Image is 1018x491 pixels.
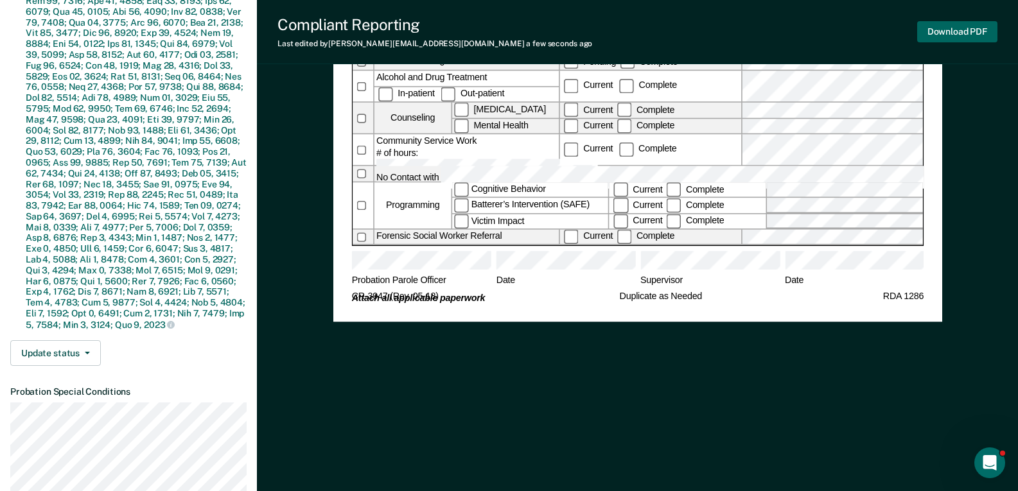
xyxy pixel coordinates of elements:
[454,198,469,213] input: Batterer’s Intervention (SAFE)
[613,198,628,213] input: Current
[10,340,101,366] button: Update status
[561,104,615,114] label: Current
[617,144,678,154] div: Complete
[640,275,779,293] span: Supervisor
[454,119,469,134] input: Mental Health
[376,89,439,99] label: In-patient
[619,79,634,94] input: Complete
[374,71,558,85] div: Alcohol and Drug Treatment
[615,104,676,114] label: Complete
[564,119,579,134] input: Current
[611,184,665,194] label: Current
[917,21,997,42] button: Download PDF
[378,87,393,101] input: In-patient
[666,198,681,213] input: Complete
[666,182,681,197] input: Complete
[564,79,579,94] input: Current
[441,87,455,101] input: Out-patient
[617,230,631,245] input: Complete
[374,230,558,245] div: Forensic Social Worker Referral
[613,214,628,228] input: Current
[454,182,469,197] input: Cognitive Behavior
[619,291,701,304] span: Duplicate as Needed
[561,56,617,66] label: Pending
[452,214,608,228] label: Victim Impact
[452,182,608,197] label: Cognitive Behavior
[351,291,438,304] span: CR-3947 (Rev. 05-18)
[374,103,451,134] div: Counseling
[561,231,615,241] label: Current
[452,103,559,117] label: [MEDICAL_DATA]
[611,216,665,226] label: Current
[613,182,628,197] input: Current
[664,200,726,210] label: Complete
[561,120,615,130] label: Current
[564,103,579,117] input: Current
[564,142,579,157] input: Current
[454,214,469,228] input: Victim Impact
[454,103,469,117] input: [MEDICAL_DATA]
[664,216,726,226] label: Complete
[374,166,934,182] label: No Contact with
[617,119,631,134] input: Complete
[974,447,1005,478] iframe: Intercom live chat
[617,80,679,90] label: Complete
[785,275,924,293] span: Date
[618,56,680,66] label: Complete
[664,184,726,194] label: Complete
[496,275,635,293] span: Date
[452,119,559,134] label: Mental Health
[144,320,175,330] span: 2023
[277,15,592,34] div: Compliant Reporting
[615,120,676,130] label: Complete
[452,198,608,213] label: Batterer’s Intervention (SAFE)
[526,39,592,48] span: a few seconds ago
[666,214,681,228] input: Complete
[617,103,631,117] input: Complete
[882,291,923,304] span: RDA 1286
[374,134,558,165] div: Community Service Work # of hours:
[615,231,676,241] label: Complete
[561,144,615,154] label: Current
[611,200,665,210] label: Current
[561,80,615,90] label: Current
[564,230,579,245] input: Current
[10,386,247,397] dt: Probation Special Conditions
[351,275,491,293] span: Probation Parole Officer
[619,142,633,157] input: Complete
[374,182,451,228] div: Programming
[439,89,506,99] label: Out-patient
[277,39,592,48] div: Last edited by [PERSON_NAME][EMAIL_ADDRESS][DOMAIN_NAME]
[441,166,932,189] input: No Contact with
